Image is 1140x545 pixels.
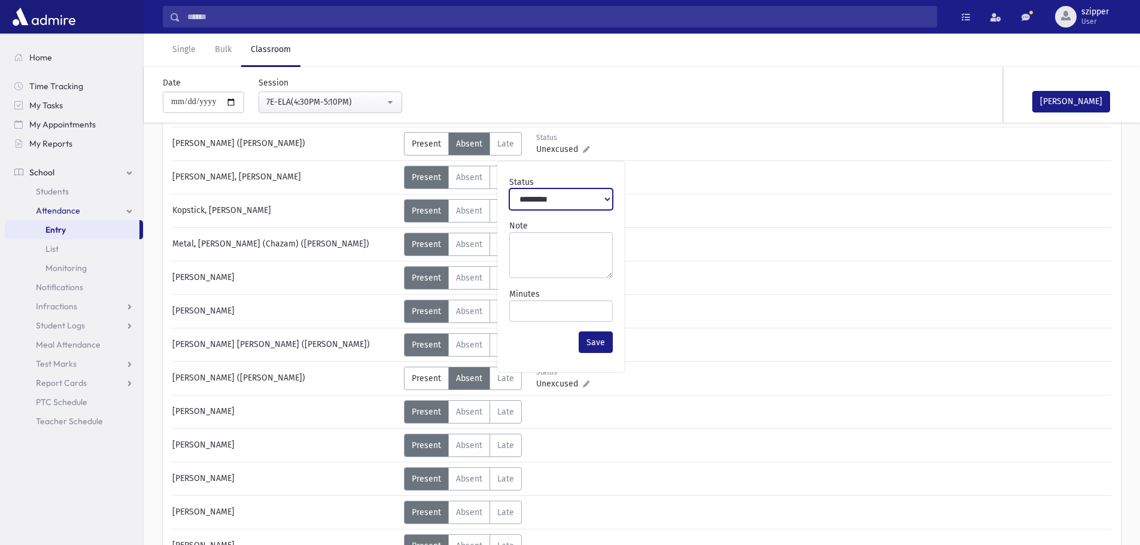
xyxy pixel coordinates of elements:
[412,440,441,450] span: Present
[36,339,101,350] span: Meal Attendance
[5,392,143,412] a: PTC Schedule
[259,92,402,113] button: 7E-ELA(4:30PM-5:10PM)
[404,400,522,424] div: AttTypes
[404,199,522,223] div: AttTypes
[163,34,205,67] a: Single
[412,306,441,316] span: Present
[456,373,482,383] span: Absent
[166,333,404,357] div: [PERSON_NAME] [PERSON_NAME] ([PERSON_NAME])
[412,239,441,249] span: Present
[29,100,63,111] span: My Tasks
[166,501,404,524] div: [PERSON_NAME]
[509,288,540,300] label: Minutes
[166,233,404,256] div: Metal, [PERSON_NAME] (Chazam) ([PERSON_NAME])
[166,434,404,457] div: [PERSON_NAME]
[456,474,482,484] span: Absent
[404,333,522,357] div: AttTypes
[456,139,482,149] span: Absent
[404,501,522,524] div: AttTypes
[29,167,54,178] span: School
[1081,7,1109,17] span: szipper
[166,300,404,323] div: [PERSON_NAME]
[412,340,441,350] span: Present
[45,224,66,235] span: Entry
[456,239,482,249] span: Absent
[5,163,143,182] a: School
[456,507,482,517] span: Absent
[536,143,583,156] span: Unexcused
[404,166,522,189] div: AttTypes
[36,416,103,427] span: Teacher Schedule
[412,172,441,182] span: Present
[29,119,96,130] span: My Appointments
[166,166,404,189] div: [PERSON_NAME], [PERSON_NAME]
[404,300,522,323] div: AttTypes
[5,182,143,201] a: Students
[404,233,522,256] div: AttTypes
[5,239,143,258] a: List
[5,354,143,373] a: Test Marks
[5,278,143,297] a: Notifications
[36,301,77,312] span: Infractions
[166,266,404,290] div: [PERSON_NAME]
[36,320,85,331] span: Student Logs
[497,440,514,450] span: Late
[36,282,83,293] span: Notifications
[166,400,404,424] div: [PERSON_NAME]
[497,507,514,517] span: Late
[45,243,59,254] span: List
[5,297,143,316] a: Infractions
[412,507,441,517] span: Present
[45,263,87,273] span: Monitoring
[36,397,87,407] span: PTC Schedule
[536,132,589,143] div: Status
[29,52,52,63] span: Home
[509,176,534,188] label: Status
[166,132,404,156] div: [PERSON_NAME] ([PERSON_NAME])
[5,258,143,278] a: Monitoring
[5,412,143,431] a: Teacher Schedule
[412,407,441,417] span: Present
[1081,17,1109,26] span: User
[180,6,937,28] input: Search
[404,266,522,290] div: AttTypes
[456,440,482,450] span: Absent
[36,186,69,197] span: Students
[5,115,143,134] a: My Appointments
[166,467,404,491] div: [PERSON_NAME]
[412,139,441,149] span: Present
[36,205,80,216] span: Attendance
[10,5,78,29] img: AdmirePro
[29,138,72,149] span: My Reports
[36,377,87,388] span: Report Cards
[412,373,441,383] span: Present
[404,434,522,457] div: AttTypes
[404,467,522,491] div: AttTypes
[456,172,482,182] span: Absent
[5,373,143,392] a: Report Cards
[259,77,288,89] label: Session
[456,407,482,417] span: Absent
[166,199,404,223] div: Kopstick, [PERSON_NAME]
[5,316,143,335] a: Student Logs
[1032,91,1110,112] button: [PERSON_NAME]
[36,358,77,369] span: Test Marks
[163,77,181,89] label: Date
[5,134,143,153] a: My Reports
[456,340,482,350] span: Absent
[5,201,143,220] a: Attendance
[205,34,241,67] a: Bulk
[5,77,143,96] a: Time Tracking
[456,306,482,316] span: Absent
[412,206,441,216] span: Present
[456,273,482,283] span: Absent
[266,96,385,108] div: 7E-ELA(4:30PM-5:10PM)
[497,474,514,484] span: Late
[509,220,528,232] label: Note
[412,474,441,484] span: Present
[536,377,583,390] span: Unexcused
[497,139,514,149] span: Late
[5,335,143,354] a: Meal Attendance
[5,220,139,239] a: Entry
[579,331,613,353] button: Save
